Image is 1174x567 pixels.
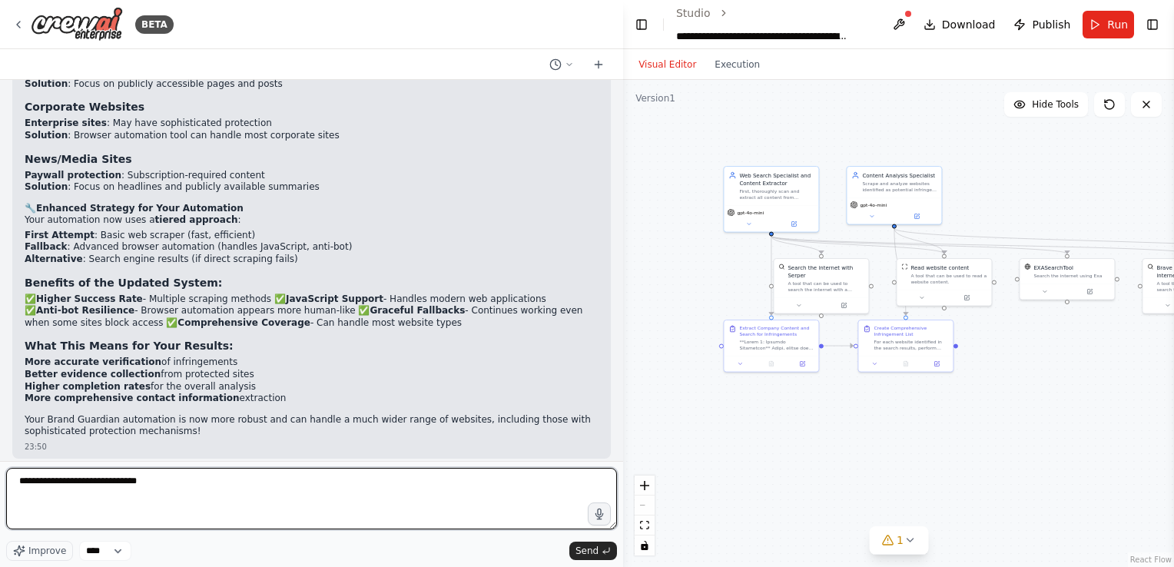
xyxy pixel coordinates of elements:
div: BETA [135,15,174,34]
span: Run [1107,17,1128,32]
li: : Focus on headlines and publicly available summaries [25,181,599,194]
button: No output available [890,360,922,369]
div: 23:50 [25,441,599,453]
li: : May have sophisticated protection [25,118,599,130]
li: : Subscription-required content [25,170,599,182]
button: Execution [705,55,769,74]
strong: Better evidence collection [25,369,161,380]
strong: tiered approach [155,214,238,225]
li: : Search engine results (if direct scraping fails) [25,254,599,266]
div: EXASearchToolEXASearchToolSearch the internet using Exa [1020,258,1116,300]
span: 1 [897,532,904,548]
img: Logo [31,7,123,41]
button: 1 [869,526,928,555]
li: : Browser automation tool can handle most corporate sites [25,130,599,142]
button: Hide Tools [1004,92,1088,117]
div: React Flow controls [635,476,655,555]
h2: 🔧 [25,203,599,215]
strong: Anti-bot Resilience [36,305,134,316]
div: Extract Company Content and Search for Infringements [740,325,814,337]
span: gpt-4o-mini [738,210,764,216]
div: For each website identified in the search results, perform detailed content analysis to: - Scrape... [874,339,949,351]
g: Edge from 0cbf1230-3e16-4abf-9d66-f70e93ceefc9 to 35dd57f9-2968-43f5-bda0-548517091cda [768,236,775,315]
button: fit view [635,516,655,535]
button: Send [569,542,617,560]
strong: Alternative [25,254,83,264]
p: ✅ - Multiple scraping methods ✅ - Handles modern web applications ✅ - Browser automation appears ... [25,293,599,330]
div: Scrape and analyze websites identified as potential infringers to verify unauthorized use of cont... [863,181,937,193]
span: gpt-4o-mini [861,202,887,208]
div: Version 1 [635,92,675,104]
div: ScrapeWebsiteToolRead website contentA tool that can be used to read a website content. [897,258,993,307]
strong: Enterprise sites [25,118,107,128]
strong: Higher Success Rate [36,293,143,304]
button: Open in side panel [895,212,939,221]
strong: Solution [25,130,68,141]
div: Create Comprehensive Infringement ListFor each website identified in the search results, perform ... [858,320,954,373]
div: First, thoroughly scan and extract all content from {company_url} including products, services, d... [740,188,814,201]
img: SerperDevTool [779,264,785,270]
div: SerperDevToolSearch the internet with SerperA tool that can be used to search the internet with a... [774,258,870,314]
div: Search the internet with Serper [788,264,864,279]
button: zoom in [635,476,655,496]
button: Open in side panel [822,301,866,310]
img: ScrapeWebsiteTool [902,264,908,270]
button: Start a new chat [586,55,611,74]
strong: Fallback [25,241,68,252]
p: Your automation now uses a : [25,214,599,227]
div: Create Comprehensive Infringement List [874,325,949,337]
button: Download [917,11,1002,38]
strong: First Attempt [25,230,95,240]
strong: Solution [25,78,68,89]
img: EXASearchTool [1025,264,1031,270]
button: Visual Editor [629,55,705,74]
strong: Comprehensive Coverage [177,317,310,328]
nav: breadcrumb [676,5,874,44]
button: Show right sidebar [1143,14,1162,35]
button: Hide left sidebar [632,14,651,35]
li: of infringements [25,356,599,369]
div: A tool that can be used to search the internet with a search_query. Supports different search typ... [788,280,864,293]
img: BraveSearchTool [1148,264,1154,270]
li: extraction [25,393,599,405]
li: : Basic web scraper (fast, efficient) [25,230,599,242]
li: : Focus on publicly accessible pages and posts [25,78,599,91]
button: Open in side panel [772,220,815,229]
h3: : [25,275,599,290]
span: Publish [1032,17,1070,32]
div: Web Search Specialist and Content ExtractorFirst, thoroughly scan and extract all content from {c... [724,166,820,233]
p: Your Brand Guardian automation is now more robust and can handle a much wider range of websites, ... [25,414,599,438]
button: Open in side panel [924,360,950,369]
strong: News/Media Sites [25,153,132,165]
strong: More comprehensive contact information [25,393,240,403]
strong: What This Means for Your Results [25,340,229,352]
span: Send [575,545,599,557]
a: React Flow attribution [1130,555,1172,564]
div: Content Analysis Specialist [863,171,937,179]
div: A tool that can be used to read a website content. [911,273,987,285]
span: Improve [28,545,66,557]
div: **Lorem 1: Ipsumdo Sitametcon** Adipi, elitse doe temporin utlabor etdolor ma {aliquae_adm} ve qu... [740,339,814,351]
div: EXASearchTool [1034,264,1074,271]
g: Edge from 35dd57f9-2968-43f5-bda0-548517091cda to 366c8a9f-a441-4972-a4ab-1df2fb53793c [824,342,854,350]
strong: Graceful Fallbacks [370,305,465,316]
button: No output available [755,360,788,369]
button: Improve [6,541,73,561]
strong: Higher completion rates [25,381,151,392]
strong: JavaScript Support [286,293,383,304]
a: Studio [676,7,711,19]
button: Publish [1007,11,1076,38]
div: Extract Company Content and Search for Infringements**Lorem 1: Ipsumdo Sitametcon** Adipi, elitse... [724,320,820,373]
button: Switch to previous chat [543,55,580,74]
strong: More accurate verification [25,356,161,367]
button: toggle interactivity [635,535,655,555]
button: Open in side panel [1068,287,1112,297]
strong: Paywall protection [25,170,121,181]
h3: : [25,338,599,353]
li: for the overall analysis [25,381,599,393]
button: Click to speak your automation idea [588,502,611,526]
div: Content Analysis SpecialistScrape and analyze websites identified as potential infringers to veri... [847,166,943,225]
button: Open in side panel [945,293,989,303]
span: Download [942,17,996,32]
li: from protected sites [25,369,599,381]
